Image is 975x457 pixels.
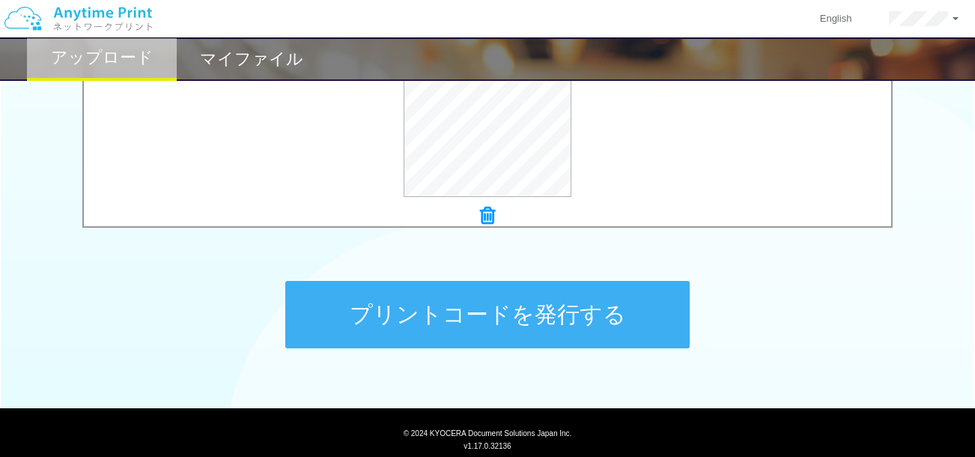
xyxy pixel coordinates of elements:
[285,281,690,348] button: プリントコードを発行する
[200,50,303,68] h2: マイファイル
[404,428,572,438] span: © 2024 KYOCERA Document Solutions Japan Inc.
[464,441,511,450] span: v1.17.0.32136
[51,49,154,67] h2: アップロード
